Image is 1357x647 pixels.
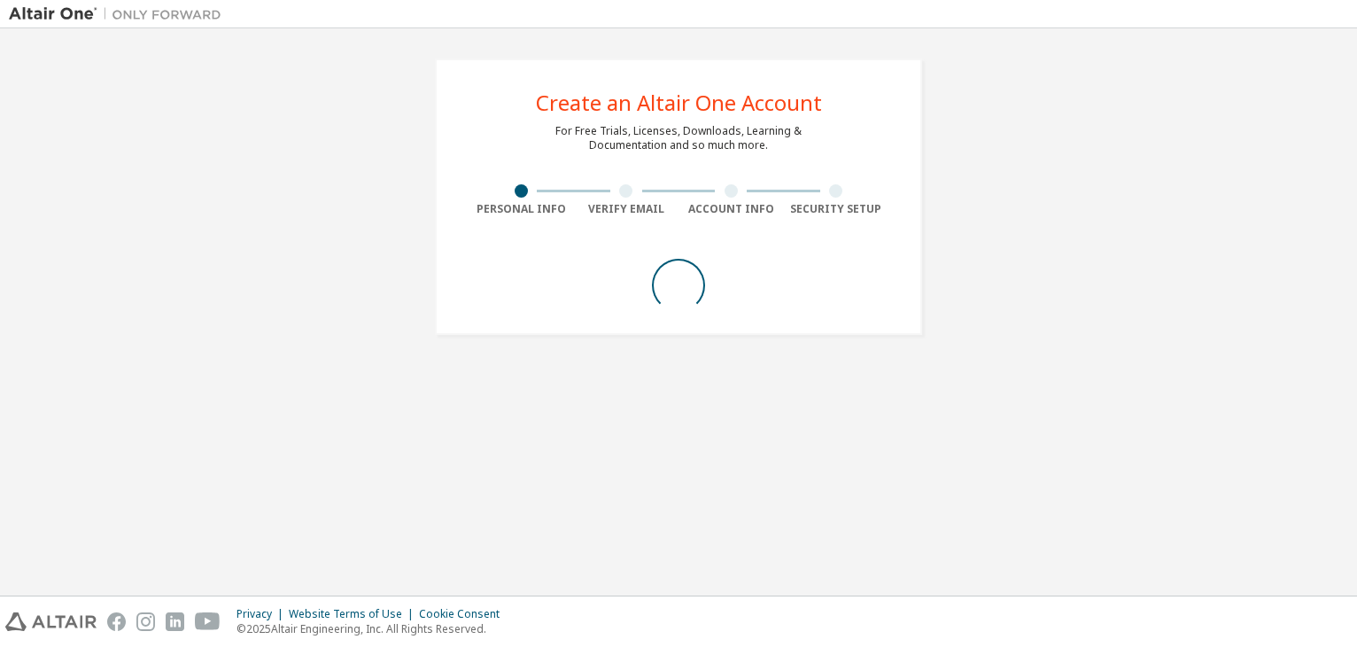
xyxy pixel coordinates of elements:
p: © 2025 Altair Engineering, Inc. All Rights Reserved. [237,621,510,636]
img: Altair One [9,5,230,23]
div: For Free Trials, Licenses, Downloads, Learning & Documentation and so much more. [555,124,802,152]
div: Account Info [678,202,784,216]
div: Website Terms of Use [289,607,419,621]
div: Verify Email [574,202,679,216]
div: Create an Altair One Account [536,92,822,113]
img: facebook.svg [107,612,126,631]
div: Privacy [237,607,289,621]
img: youtube.svg [195,612,221,631]
img: instagram.svg [136,612,155,631]
div: Security Setup [784,202,889,216]
div: Cookie Consent [419,607,510,621]
div: Personal Info [469,202,574,216]
img: altair_logo.svg [5,612,97,631]
img: linkedin.svg [166,612,184,631]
